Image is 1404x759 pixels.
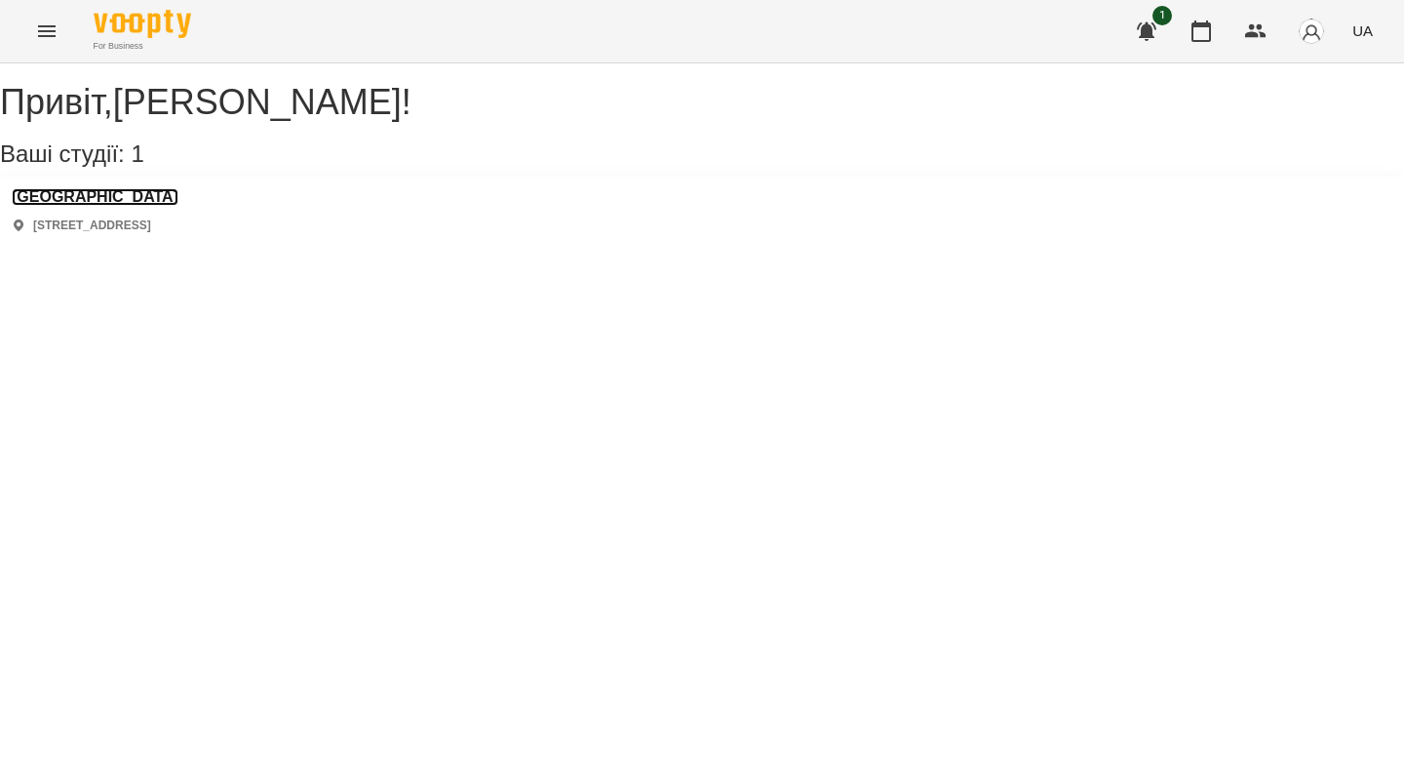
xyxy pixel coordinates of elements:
[94,40,191,53] span: For Business
[33,218,151,234] p: [STREET_ADDRESS]
[1352,20,1373,41] span: UA
[23,8,70,55] button: Menu
[94,10,191,38] img: Voopty Logo
[1345,13,1381,49] button: UA
[1152,6,1172,25] span: 1
[12,188,178,206] a: [GEOGRAPHIC_DATA]
[1298,18,1325,45] img: avatar_s.png
[131,140,143,167] span: 1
